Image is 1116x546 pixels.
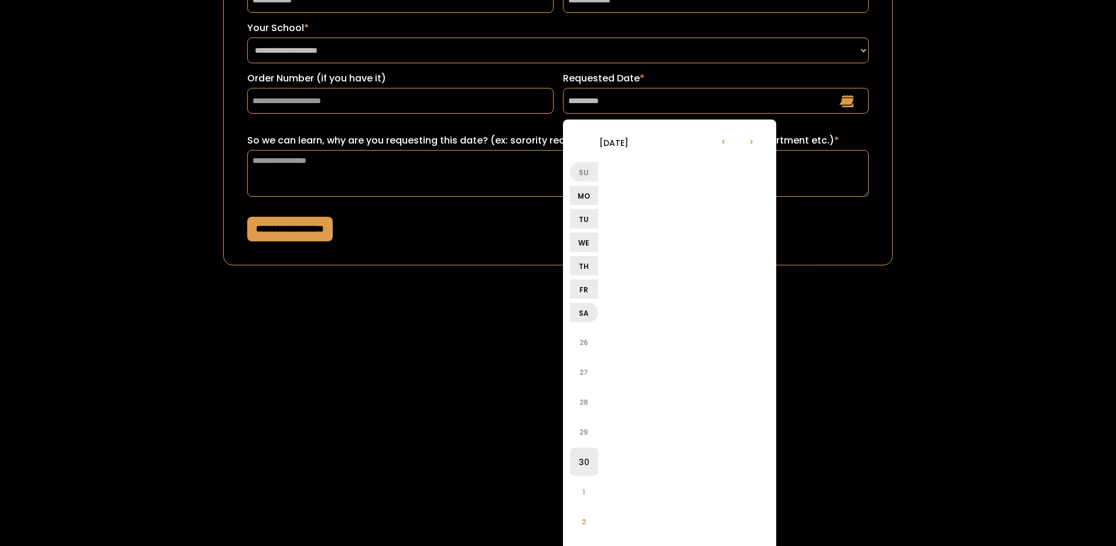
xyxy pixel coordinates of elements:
[570,233,598,252] li: We
[570,448,598,476] li: 30
[247,71,554,86] label: Order Number (if you have it)
[570,477,598,506] li: 1
[570,388,598,416] li: 28
[570,186,598,205] li: Mo
[738,127,766,155] li: ›
[570,209,598,228] li: Tu
[570,358,598,386] li: 27
[570,303,598,322] li: Sa
[563,71,869,86] label: Requested Date
[570,328,598,356] li: 26
[570,279,598,299] li: Fr
[570,256,598,275] li: Th
[570,162,598,182] li: Su
[570,418,598,446] li: 29
[570,507,598,535] li: 2
[570,128,658,156] li: [DATE]
[247,134,869,148] label: So we can learn, why are you requesting this date? (ex: sorority recruitment, lease turn over for...
[709,127,738,155] li: ‹
[247,21,869,35] label: Your School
